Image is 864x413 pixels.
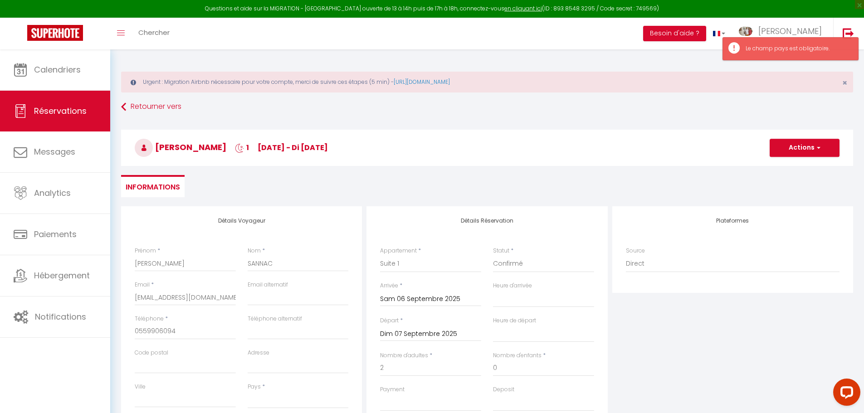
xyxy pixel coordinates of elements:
span: Analytics [34,187,71,199]
button: Besoin d'aide ? [643,26,706,41]
span: [DATE] - di [DATE] [258,142,328,153]
span: Messages [34,146,75,157]
iframe: LiveChat chat widget [826,375,864,413]
label: Payment [380,385,405,394]
label: Code postal [135,349,168,357]
span: [PERSON_NAME] [758,25,822,37]
button: Close [842,79,847,87]
span: Notifications [35,311,86,322]
label: Téléphone [135,315,164,323]
button: Actions [770,139,840,157]
a: Chercher [132,18,176,49]
a: en cliquant ici [504,5,542,12]
label: Téléphone alternatif [248,315,302,323]
label: Pays [248,383,261,391]
label: Heure de départ [493,316,536,325]
label: Statut [493,247,509,255]
label: Arrivée [380,282,398,290]
img: Super Booking [27,25,83,41]
label: Adresse [248,349,269,357]
label: Nombre d'adultes [380,351,428,360]
a: ... [PERSON_NAME] [732,18,833,49]
a: Retourner vers [121,99,853,115]
h4: Plateformes [626,218,840,224]
div: Urgent : Migration Airbnb nécessaire pour votre compte, merci de suivre ces étapes (5 min) - [121,72,853,92]
span: Paiements [34,228,77,240]
span: [PERSON_NAME] [135,141,226,153]
label: Deposit [493,385,514,394]
label: Heure d'arrivée [493,282,532,290]
label: Email [135,281,150,289]
h4: Détails Réservation [380,218,594,224]
a: [URL][DOMAIN_NAME] [394,78,450,86]
label: Appartement [380,247,417,255]
div: Le champ pays est obligatoire. [746,44,849,53]
span: × [842,77,847,88]
span: 1 [235,142,249,153]
span: Hébergement [34,270,90,281]
label: Email alternatif [248,281,288,289]
label: Nom [248,247,261,255]
label: Départ [380,316,399,325]
li: Informations [121,175,185,197]
img: logout [843,28,854,39]
span: Chercher [138,28,170,37]
span: Calendriers [34,64,81,75]
img: ... [739,27,752,36]
label: Nombre d'enfants [493,351,542,360]
label: Ville [135,383,146,391]
label: Source [626,247,645,255]
h4: Détails Voyageur [135,218,348,224]
span: Réservations [34,105,87,117]
label: Prénom [135,247,156,255]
